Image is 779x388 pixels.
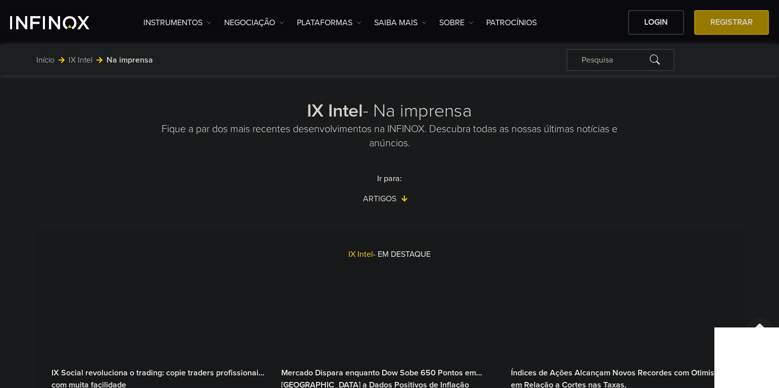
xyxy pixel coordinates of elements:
[307,100,472,122] a: IX Intel- Na imprensa
[96,57,102,63] img: arrow-right
[297,17,361,29] a: PLATAFORMAS
[486,17,537,29] a: Patrocínios
[69,54,92,66] a: IX Intel
[10,16,113,29] a: INFINOX Logo
[439,17,474,29] a: SOBRE
[363,193,417,205] a: Artigos
[36,54,55,66] a: Início
[694,10,769,35] a: Registrar
[378,249,431,259] span: EM DESTAQUE
[628,10,684,35] a: Login
[373,249,376,259] span: -
[51,239,728,270] div: IX Intel
[374,17,427,29] a: Saiba mais
[59,57,65,63] img: arrow-right
[36,173,743,185] p: Ir para:
[224,17,284,29] a: NEGOCIAÇÃO
[307,100,363,122] strong: IX Intel
[143,17,212,29] a: Instrumentos
[157,122,623,150] p: Fique a par dos mais recentes desenvolvimentos na INFINOX. Descubra todas as nossas últimas notíc...
[107,54,153,66] span: Na imprensa
[566,49,674,71] div: Pesquisa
